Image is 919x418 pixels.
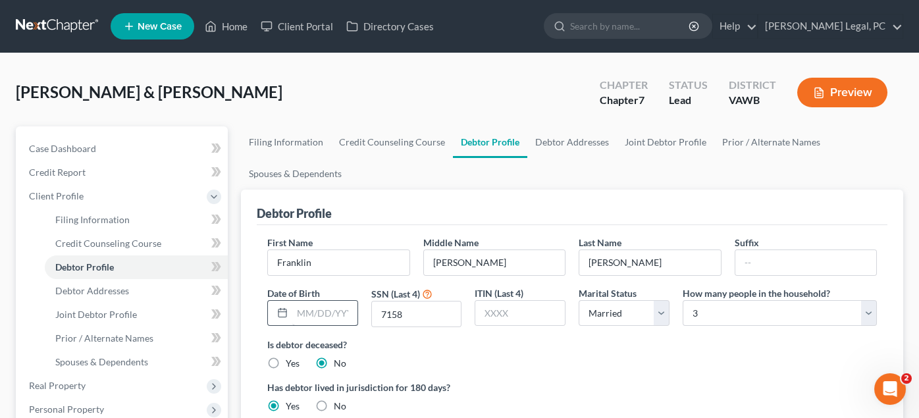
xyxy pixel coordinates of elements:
label: Yes [286,400,300,413]
a: Spouses & Dependents [45,350,228,374]
label: How many people in the household? [683,286,830,300]
a: Client Portal [254,14,340,38]
input: MM/DD/YYYY [292,301,357,326]
label: Yes [286,357,300,370]
div: Lead [669,93,708,108]
button: Preview [797,78,887,107]
input: -- [579,250,721,275]
a: Prior / Alternate Names [45,327,228,350]
span: Case Dashboard [29,143,96,154]
a: Credit Report [18,161,228,184]
a: Credit Counseling Course [331,126,453,158]
label: Last Name [579,236,621,249]
span: Credit Report [29,167,86,178]
a: [PERSON_NAME] Legal, PC [758,14,903,38]
label: No [334,400,346,413]
span: Filing Information [55,214,130,225]
span: Joint Debtor Profile [55,309,137,320]
input: M.I [424,250,565,275]
input: XXXX [475,301,565,326]
a: Credit Counseling Course [45,232,228,255]
a: Spouses & Dependents [241,158,350,190]
label: SSN (Last 4) [371,287,420,301]
a: Debtor Profile [453,126,527,158]
div: VAWB [729,93,776,108]
span: Credit Counseling Course [55,238,161,249]
label: Has debtor lived in jurisdiction for 180 days? [267,380,877,394]
a: Joint Debtor Profile [617,126,714,158]
label: Marital Status [579,286,637,300]
a: Help [713,14,757,38]
span: Real Property [29,380,86,391]
div: Status [669,78,708,93]
div: Chapter [600,93,648,108]
span: [PERSON_NAME] & [PERSON_NAME] [16,82,282,101]
span: Debtor Profile [55,261,114,273]
label: Is debtor deceased? [267,338,877,352]
label: Middle Name [423,236,479,249]
a: Home [198,14,254,38]
label: No [334,357,346,370]
span: Spouses & Dependents [55,356,148,367]
a: Directory Cases [340,14,440,38]
a: Debtor Profile [45,255,228,279]
input: -- [735,250,877,275]
label: ITIN (Last 4) [475,286,523,300]
iframe: Intercom live chat [874,373,906,405]
input: Search by name... [570,14,691,38]
a: Debtor Addresses [45,279,228,303]
a: Case Dashboard [18,137,228,161]
div: Debtor Profile [257,205,332,221]
span: Client Profile [29,190,84,201]
label: Date of Birth [267,286,320,300]
a: Prior / Alternate Names [714,126,828,158]
a: Joint Debtor Profile [45,303,228,327]
span: 2 [901,373,912,384]
span: 7 [639,93,644,106]
span: Prior / Alternate Names [55,332,153,344]
input: XXXX [372,301,461,327]
a: Filing Information [241,126,331,158]
span: New Case [138,22,182,32]
div: District [729,78,776,93]
label: First Name [267,236,313,249]
span: Personal Property [29,404,104,415]
a: Debtor Addresses [527,126,617,158]
a: Filing Information [45,208,228,232]
label: Suffix [735,236,759,249]
input: -- [268,250,409,275]
div: Chapter [600,78,648,93]
span: Debtor Addresses [55,285,129,296]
